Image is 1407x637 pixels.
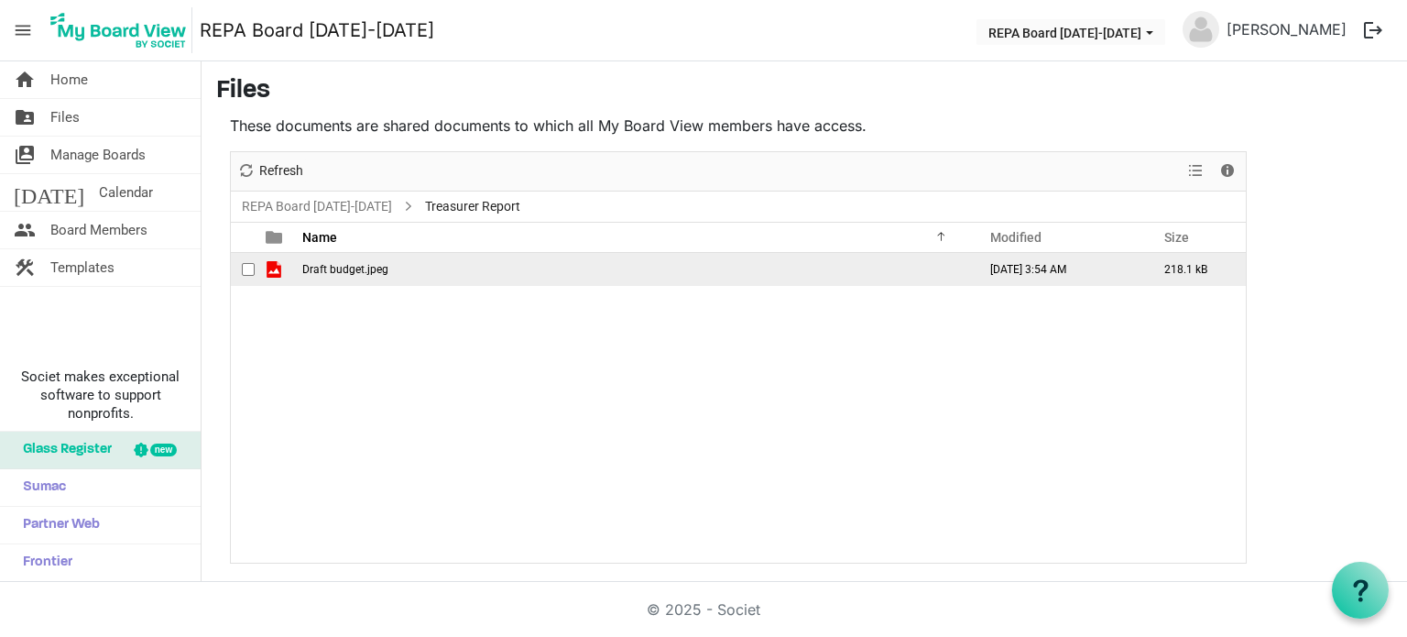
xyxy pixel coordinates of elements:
[50,249,115,286] span: Templates
[421,195,524,218] span: Treasurer Report
[50,137,146,173] span: Manage Boards
[14,99,36,136] span: folder_shared
[238,195,396,218] a: REPA Board [DATE]-[DATE]
[1145,253,1246,286] td: 218.1 kB is template cell column header Size
[231,253,255,286] td: checkbox
[257,159,305,182] span: Refresh
[8,368,192,423] span: Societ makes exceptional software to support nonprofits.
[45,7,200,53] a: My Board View Logo
[50,212,147,248] span: Board Members
[1183,11,1219,48] img: no-profile-picture.svg
[14,137,36,173] span: switch_account
[14,469,66,506] span: Sumac
[647,600,760,619] a: © 2025 - Societ
[302,230,337,245] span: Name
[200,12,434,49] a: REPA Board [DATE]-[DATE]
[216,76,1392,107] h3: Files
[1219,11,1354,48] a: [PERSON_NAME]
[14,432,112,468] span: Glass Register
[234,159,307,182] button: Refresh
[231,152,310,191] div: Refresh
[50,99,80,136] span: Files
[14,174,84,211] span: [DATE]
[150,444,177,456] div: new
[1354,11,1392,49] button: logout
[45,7,192,53] img: My Board View Logo
[14,249,36,286] span: construction
[1181,152,1212,191] div: View
[255,253,297,286] td: is template cell column header type
[99,174,153,211] span: Calendar
[1216,159,1240,182] button: Details
[1184,159,1206,182] button: View dropdownbutton
[1164,230,1189,245] span: Size
[14,61,36,98] span: home
[50,61,88,98] span: Home
[14,544,72,581] span: Frontier
[14,507,100,544] span: Partner Web
[976,19,1165,45] button: REPA Board 2025-2026 dropdownbutton
[297,253,971,286] td: Draft budget.jpeg is template cell column header Name
[5,13,40,48] span: menu
[230,115,1247,137] p: These documents are shared documents to which all My Board View members have access.
[14,212,36,248] span: people
[1212,152,1243,191] div: Details
[971,253,1145,286] td: August 27, 2025 3:54 AM column header Modified
[302,263,388,276] span: Draft budget.jpeg
[990,230,1042,245] span: Modified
